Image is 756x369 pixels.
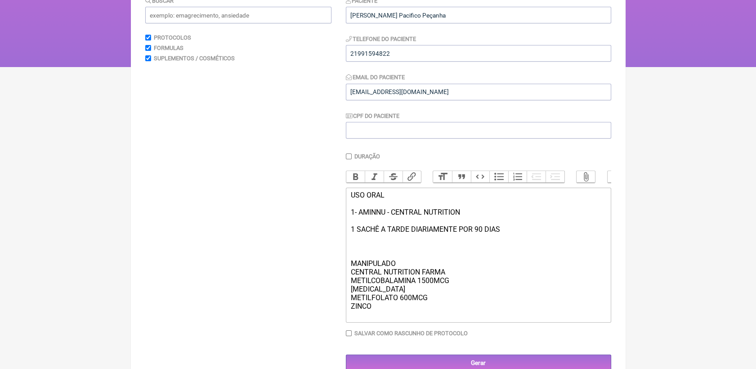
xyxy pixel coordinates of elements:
label: Suplementos / Cosméticos [154,55,235,62]
button: Heading [433,171,452,183]
button: Decrease Level [527,171,546,183]
input: exemplo: emagrecimento, ansiedade [145,7,331,23]
label: Formulas [154,45,183,51]
label: Email do Paciente [346,74,405,81]
button: Increase Level [546,171,564,183]
button: Numbers [508,171,527,183]
button: Undo [608,171,626,183]
button: Link [403,171,421,183]
button: Strikethrough [384,171,403,183]
label: CPF do Paciente [346,112,400,119]
button: Code [471,171,490,183]
button: Italic [365,171,384,183]
button: Bold [346,171,365,183]
label: Duração [354,153,380,160]
button: Quote [452,171,471,183]
div: USO ORAL 1- AMINNU - CENTRAL NUTRITION 1 SACHÊ A TARDE DIARIAMENTE POR 90 DIAS MANIPULADO CENTRAL... [350,191,606,319]
label: Telefone do Paciente [346,36,416,42]
button: Bullets [489,171,508,183]
button: Attach Files [577,171,595,183]
label: Protocolos [154,34,191,41]
label: Salvar como rascunho de Protocolo [354,330,468,337]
